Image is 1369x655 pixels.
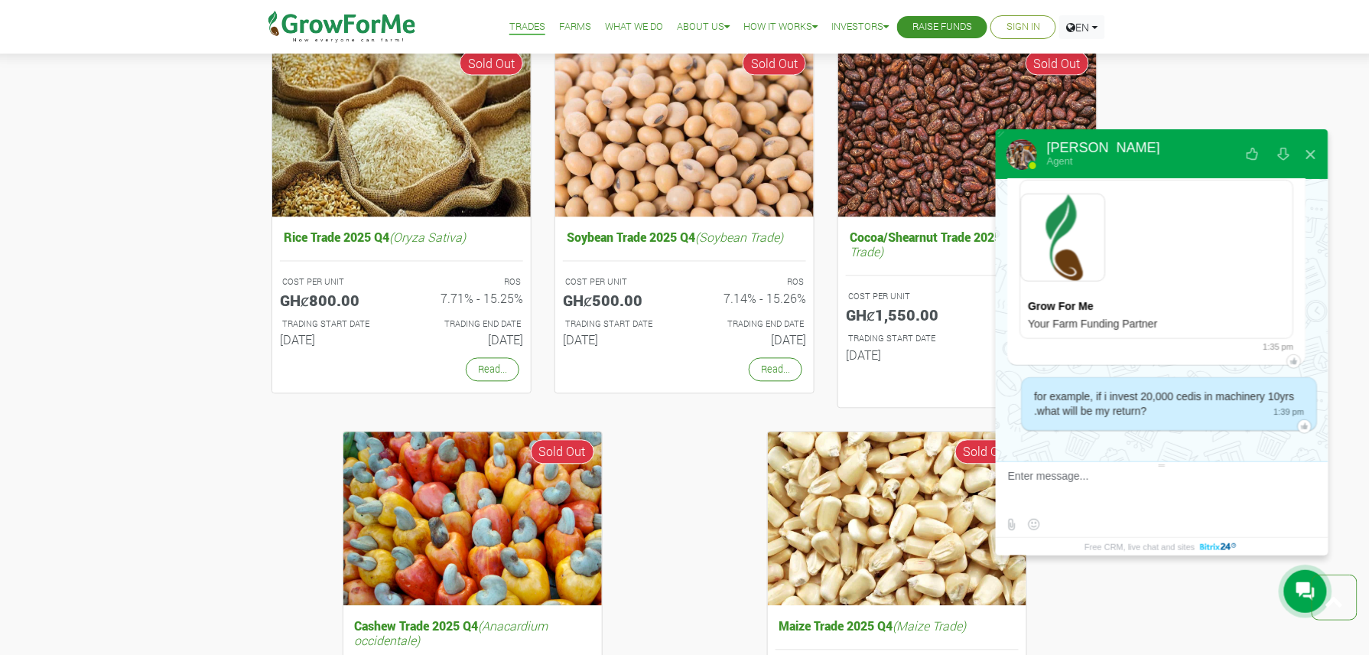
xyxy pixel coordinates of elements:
[563,292,673,310] h5: GHȼ500.00
[749,358,802,382] a: Read...
[1006,19,1040,35] a: Sign In
[559,19,591,35] a: Farms
[848,333,954,346] p: Estimated Trading Start Date
[1020,295,1293,317] div: Grow For Me
[893,618,967,634] i: (Maize Trade)
[389,230,466,246] i: (Oryza Sativa)
[979,306,1089,321] h6: 8.93% - 15.25%
[981,333,1087,346] p: Estimated Trading End Date
[743,51,806,76] span: Sold Out
[605,19,663,35] a: What We Do
[563,226,806,354] a: Soybean Trade 2025 Q4(Soybean Trade) COST PER UNIT GHȼ500.00 ROS 7.14% - 15.26% TRADING START DAT...
[912,19,972,35] a: Raise Funds
[280,292,390,310] h5: GHȼ800.00
[1059,15,1105,39] a: EN
[509,19,545,35] a: Trades
[1297,136,1325,173] button: Close widget
[565,318,671,331] p: Estimated Trading Start Date
[743,19,818,35] a: How it Works
[1239,136,1267,173] button: Rate our service
[1270,136,1297,173] button: Download conversation history
[846,348,956,363] h6: [DATE]
[280,226,523,249] h5: Rice Trade 2025 Q4
[698,276,804,289] p: ROS
[955,440,1019,464] span: Sold Out
[1034,390,1294,417] span: for example, if i invest 20,000 cedis in machinery 10yrs .what will be my return?
[846,306,956,324] h5: GHȼ1,550.00
[563,226,806,249] h5: Soybean Trade 2025 Q4
[282,318,388,331] p: Estimated Trading Start Date
[1002,515,1021,534] label: Send file
[415,276,521,289] p: ROS
[343,432,602,606] img: growforme image
[846,226,1089,263] h5: Cocoa/Shearnut Trade 2025 Q4
[415,318,521,331] p: Estimated Trading End Date
[413,292,523,306] h6: 7.71% - 15.25%
[563,333,673,347] h6: [DATE]
[831,19,889,35] a: Investors
[979,348,1089,363] h6: [DATE]
[531,440,594,464] span: Sold Out
[466,358,519,382] a: Read...
[768,432,1026,606] img: growforme image
[696,292,806,306] h6: 7.14% - 15.26%
[282,276,388,289] p: COST PER UNIT
[1084,538,1195,556] span: Free CRM, live chat and sites
[850,230,1058,260] i: (Cocoa Trade)
[460,51,523,76] span: Sold Out
[565,276,671,289] p: COST PER UNIT
[1020,194,1105,282] img: Grow For Me
[838,44,1097,217] img: growforme image
[1026,51,1089,76] span: Sold Out
[280,333,390,347] h6: [DATE]
[351,615,594,652] h5: Cashew Trade 2025 Q4
[698,318,804,331] p: Estimated Trading End Date
[1047,141,1160,155] div: [PERSON_NAME]
[1266,404,1304,419] span: 1:39 pm
[981,291,1087,304] p: ROS
[555,44,814,217] img: growforme image
[677,19,730,35] a: About Us
[776,615,1019,637] h5: Maize Trade 2025 Q4
[1084,538,1239,556] a: Free CRM, live chat and sites
[846,226,1089,369] a: Cocoa/Shearnut Trade 2025 Q4(Cocoa Trade) COST PER UNIT GHȼ1,550.00 ROS 8.93% - 15.25% TRADING ST...
[1024,515,1043,534] button: Select emoticon
[280,226,523,354] a: Rice Trade 2025 Q4(Oryza Sativa) COST PER UNIT GHȼ800.00 ROS 7.71% - 15.25% TRADING START DATE [D...
[695,230,783,246] i: (Soybean Trade)
[272,44,531,217] img: growforme image
[1020,317,1293,338] div: Your Farm Funding Partner
[848,291,954,304] p: COST PER UNIT
[355,618,548,649] i: (Anacardium occidentale)
[1255,339,1293,354] span: 1:35 pm
[696,333,806,347] h6: [DATE]
[413,333,523,347] h6: [DATE]
[1047,155,1160,168] div: Agent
